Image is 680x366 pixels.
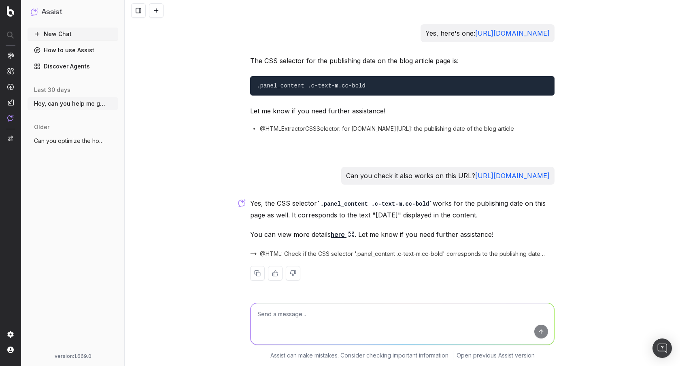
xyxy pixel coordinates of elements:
[7,83,14,90] img: Activation
[250,105,555,117] p: Let me know if you need further assistance!
[7,115,14,121] img: Assist
[652,338,672,358] div: Open Intercom Messenger
[34,86,70,94] span: last 30 days
[7,6,14,17] img: Botify logo
[260,250,545,258] span: @HTML: Check if the CSS selector '.panel_content .c-text-m.cc-bold' corresponds to the publishing...
[250,55,555,66] p: The CSS selector for the publishing date on the blog article page is:
[457,351,535,360] a: Open previous Assist version
[8,136,13,141] img: Switch project
[7,347,14,353] img: My account
[346,170,550,181] p: Can you check it also works on this URL?
[257,83,365,89] code: .panel_content .c-text-m.cc-bold
[28,97,118,110] button: Hey, can you help me get the CSS selecto
[475,29,550,37] a: [URL][DOMAIN_NAME]
[250,229,555,240] p: You can view more details . Let me know if you need further assistance!
[7,99,14,106] img: Studio
[28,134,118,147] button: Can you optimize the homepage?
[31,6,115,18] button: Assist
[250,198,555,221] p: Yes, the CSS selector works for the publishing date on this page as well. It corresponds to the t...
[31,8,38,16] img: Assist
[34,123,49,131] span: older
[28,60,118,73] a: Discover Agents
[331,229,355,240] a: here
[34,137,105,145] span: Can you optimize the homepage?
[317,201,433,207] code: .panel_content .c-text-m.cc-bold
[475,172,550,180] a: [URL][DOMAIN_NAME]
[270,351,450,360] p: Assist can make mistakes. Consider checking important information.
[425,28,550,39] p: Yes, here's one:
[34,100,105,108] span: Hey, can you help me get the CSS selecto
[7,52,14,59] img: Analytics
[28,28,118,40] button: New Chat
[7,68,14,74] img: Intelligence
[260,125,514,133] span: @HTMLExtractorCSSSelector: for [DOMAIN_NAME][URL]: the publishing date of the blog article
[28,44,118,57] a: How to use Assist
[41,6,62,18] h1: Assist
[7,331,14,338] img: Setting
[31,353,115,360] div: version: 1.669.0
[238,199,246,207] img: Botify assist logo
[250,250,555,258] button: @HTML: Check if the CSS selector '.panel_content .c-text-m.cc-bold' corresponds to the publishing...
